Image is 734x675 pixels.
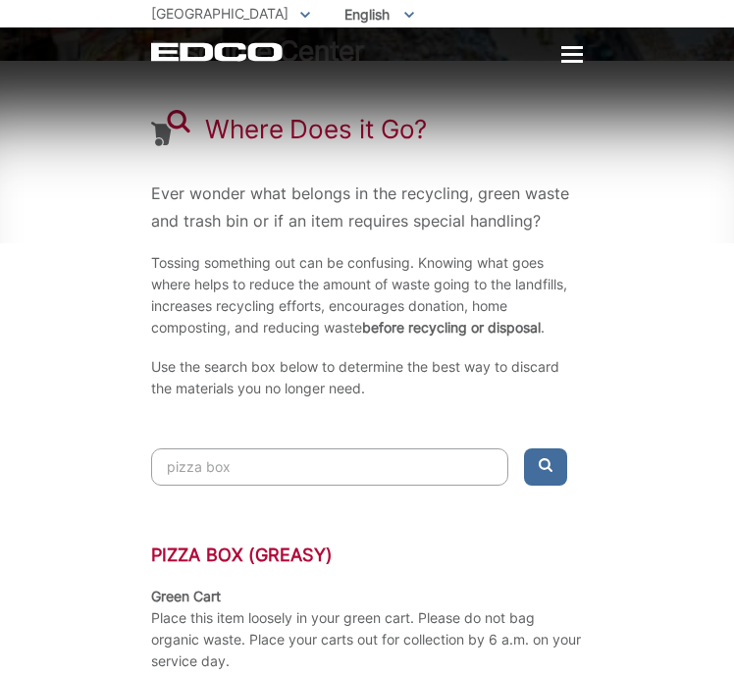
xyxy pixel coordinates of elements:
strong: before recycling or disposal [362,319,541,336]
p: Ever wonder what belongs in the recycling, green waste and trash bin or if an item requires speci... [151,180,583,234]
p: Tossing something out can be confusing. Knowing what goes where helps to reduce the amount of was... [151,252,583,338]
strong: Green Cart [151,588,221,604]
span: [GEOGRAPHIC_DATA] [151,5,288,22]
a: EDCD logo. Return to the homepage. [151,42,283,62]
h1: Where Does it Go? [205,114,427,145]
p: Place this item loosely in your green cart. Please do not bag organic waste. Place your carts out... [151,607,583,672]
input: Search [151,448,508,486]
h3: Pizza Box (greasy) [151,545,583,566]
p: Use the search box below to determine the best way to discard the materials you no longer need. [151,356,583,399]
